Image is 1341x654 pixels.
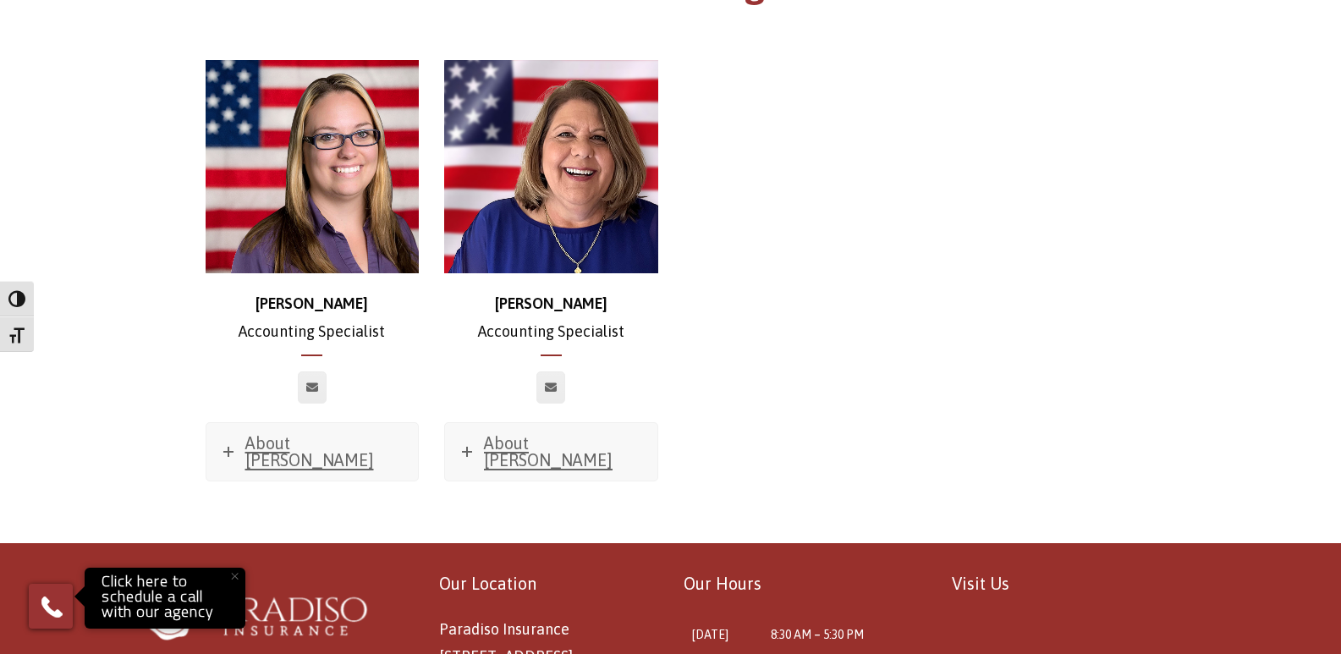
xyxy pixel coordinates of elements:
[206,290,420,345] p: Accounting Specialist
[495,294,607,312] strong: [PERSON_NAME]
[444,290,658,345] p: Accounting Specialist
[484,433,613,470] span: About [PERSON_NAME]
[206,60,420,274] img: website image temp stephanie 2 (1)
[256,294,368,312] strong: [PERSON_NAME]
[445,423,657,481] a: About [PERSON_NAME]
[89,572,241,624] p: Click here to schedule a call with our agency
[771,628,864,641] time: 8:30 AM – 5:30 PM
[952,569,1195,599] p: Visit Us
[684,569,926,599] p: Our Hours
[38,593,65,620] img: Phone icon
[444,60,658,274] img: Judy Martocchio_500x500
[439,569,657,599] p: Our Location
[216,558,253,595] button: Close
[245,433,374,470] span: About [PERSON_NAME]
[206,423,419,481] a: About [PERSON_NAME]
